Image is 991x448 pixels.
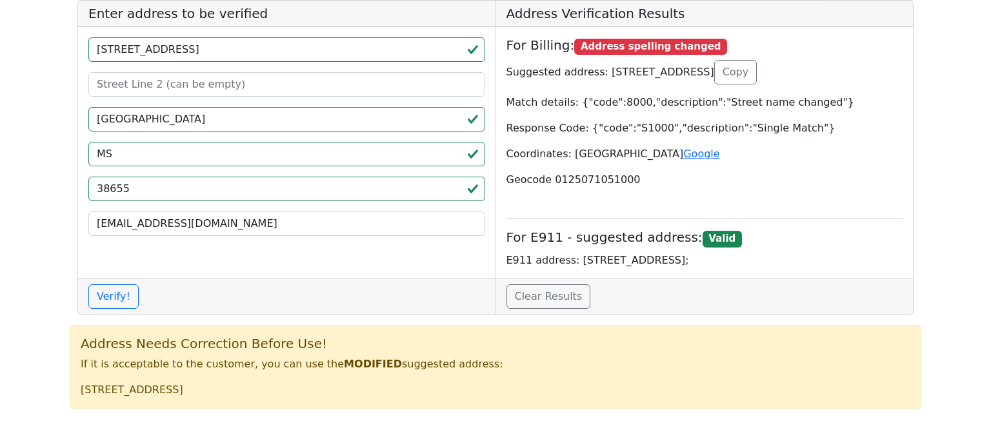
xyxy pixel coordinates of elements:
[344,358,402,370] b: MODIFIED
[506,37,903,55] h5: For Billing:
[496,1,914,27] h5: Address Verification Results
[506,121,903,136] p: Response Code: {"code":"S1000","description":"Single Match"}
[88,177,485,201] input: ZIP code 5 or 5+4
[714,60,757,84] button: Copy
[574,39,727,55] span: Address spelling changed
[88,72,485,97] input: Street Line 2 (can be empty)
[506,229,903,247] h5: For E911 - suggested address:
[703,231,742,248] span: Valid
[81,356,910,372] p: If it is acceptable to the customer, you can use the suggested address:
[506,146,903,162] p: Coordinates: [GEOGRAPHIC_DATA]
[88,107,485,131] input: City
[88,284,139,309] button: Verify!
[81,336,910,351] h5: Address Needs Correction Before Use!
[683,148,719,160] a: Google
[506,284,591,309] a: Clear Results
[78,1,495,27] h5: Enter address to be verified
[506,253,903,268] p: E911 address: [STREET_ADDRESS];
[88,142,485,166] input: 2-Letter State
[506,60,903,84] p: Suggested address: [STREET_ADDRESS]
[88,211,485,236] input: Your Email
[506,95,903,110] p: Match details: {"code":8000,"description":"Street name changed"}
[88,37,485,62] input: Street Line 1
[81,382,910,398] p: [STREET_ADDRESS]
[506,172,903,188] p: Geocode 0125071051000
